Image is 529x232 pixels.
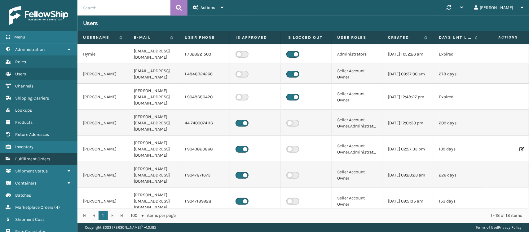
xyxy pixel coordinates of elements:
[14,34,25,40] span: Menu
[476,223,522,232] div: |
[15,71,26,77] span: Users
[479,32,522,42] span: Actions
[131,212,140,219] span: 100
[332,110,382,136] td: Seller Account Owner,Administrators
[15,181,37,186] span: Containers
[185,35,224,40] label: User phone
[332,136,382,162] td: Seller Account Owner,Administrators
[15,144,33,149] span: Inventory
[15,96,49,101] span: Shipping Carriers
[433,64,484,84] td: 278 days
[77,162,128,188] td: [PERSON_NAME]
[179,64,230,84] td: 1 4848324266
[382,188,433,214] td: [DATE] 09:51:15 am
[439,35,472,40] label: Days until password expires
[128,64,179,84] td: [EMAIL_ADDRESS][DOMAIN_NAME]
[498,225,522,230] a: Privacy Policy
[382,162,433,188] td: [DATE] 09:20:23 am
[179,110,230,136] td: 44 7400074116
[15,168,48,174] span: Shipment Status
[332,44,382,64] td: Administrators
[15,47,45,52] span: Administration
[15,108,32,113] span: Lookups
[77,188,128,214] td: [PERSON_NAME]
[77,136,128,162] td: [PERSON_NAME]
[77,64,128,84] td: [PERSON_NAME]
[382,64,433,84] td: [DATE] 09:37:00 am
[382,136,433,162] td: [DATE] 02:57:33 pm
[99,211,108,220] a: 1
[519,147,523,151] i: Edit
[128,44,179,64] td: [EMAIL_ADDRESS][DOMAIN_NAME]
[15,205,53,210] span: Marketplace Orders
[77,110,128,136] td: [PERSON_NAME]
[128,84,179,110] td: [PERSON_NAME][EMAIL_ADDRESS][DOMAIN_NAME]
[332,84,382,110] td: Seller Account Owner
[179,136,230,162] td: 1 9043823868
[128,162,179,188] td: [PERSON_NAME][EMAIL_ADDRESS][DOMAIN_NAME]
[185,212,522,219] div: 1 - 18 of 18 items
[382,84,433,110] td: [DATE] 12:48:27 pm
[128,110,179,136] td: [PERSON_NAME][EMAIL_ADDRESS][DOMAIN_NAME]
[236,35,275,40] label: Is Approved
[15,193,31,198] span: Batches
[179,162,230,188] td: 1 9047871673
[128,136,179,162] td: [PERSON_NAME][EMAIL_ADDRESS][DOMAIN_NAME]
[131,211,176,220] span: items per page
[77,44,128,64] td: Hymie
[77,84,128,110] td: [PERSON_NAME]
[388,35,421,40] label: Created
[15,120,33,125] span: Products
[201,5,215,10] span: Actions
[382,110,433,136] td: [DATE] 12:01:33 pm
[286,35,326,40] label: Is Locked Out
[9,6,68,25] img: logo
[433,84,484,110] td: Expired
[179,84,230,110] td: 1 9048680420
[476,225,497,230] a: Terms of Use
[433,44,484,64] td: Expired
[337,35,377,40] label: User Roles
[179,44,230,64] td: 1 7328221500
[15,217,44,222] span: Shipment Cost
[85,223,156,232] p: Copyright 2023 [PERSON_NAME]™ v 1.0.185
[332,64,382,84] td: Seller Account Owner
[433,162,484,188] td: 226 days
[433,136,484,162] td: 139 days
[15,83,33,89] span: Channels
[15,132,49,137] span: Return Addresses
[332,162,382,188] td: Seller Account Owner
[83,20,98,27] h3: Users
[433,188,484,214] td: 153 days
[433,110,484,136] td: 209 days
[15,59,26,65] span: Roles
[15,156,50,162] span: Fulfillment Orders
[54,205,60,210] span: ( 4 )
[128,188,179,214] td: [PERSON_NAME][EMAIL_ADDRESS][DOMAIN_NAME]
[332,188,382,214] td: Seller Account Owner
[134,35,167,40] label: E-mail
[83,35,116,40] label: Username
[179,188,230,214] td: 1 9047189928
[382,44,433,64] td: [DATE] 11:52:26 am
